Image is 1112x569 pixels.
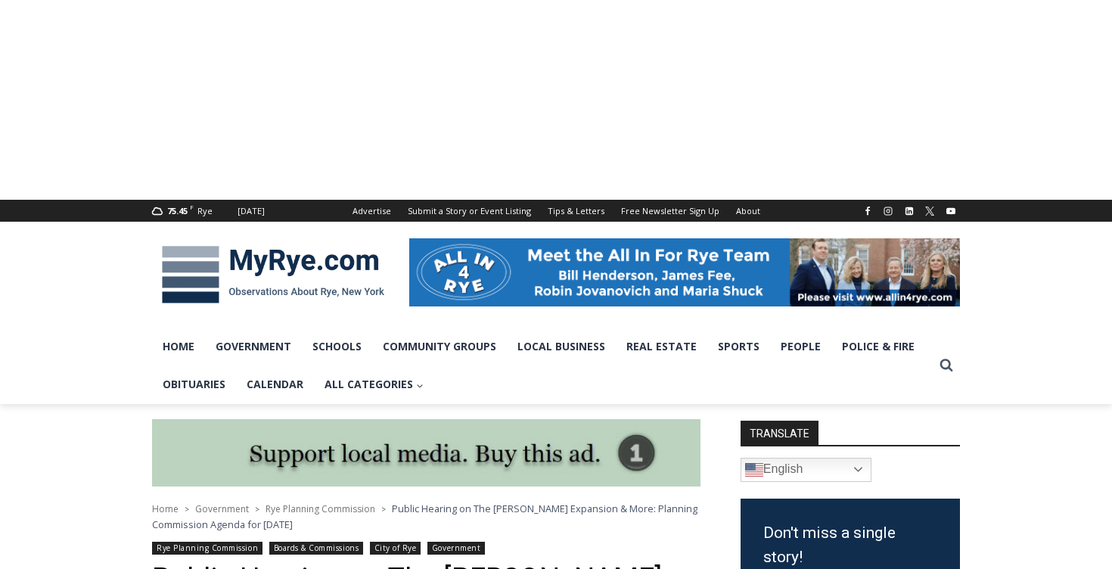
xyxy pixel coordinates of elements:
span: Public Hearing on The [PERSON_NAME] Expansion & More: Planning Commission Agenda for [DATE] [152,502,697,530]
a: Free Newsletter Sign Up [613,200,728,222]
nav: Secondary Navigation [344,200,769,222]
img: en [745,461,763,479]
a: Community Groups [372,328,507,365]
a: Government [205,328,302,365]
a: Home [152,328,205,365]
a: People [770,328,831,365]
a: All Categories [314,365,434,403]
a: English [741,458,871,482]
a: City of Rye [370,542,421,555]
nav: Breadcrumbs [152,501,700,532]
a: Rye Planning Commission [266,502,375,515]
a: Facebook [859,202,877,220]
a: Local Business [507,328,616,365]
img: MyRye.com [152,235,394,314]
img: All in for Rye [409,238,960,306]
span: 75.45 [167,205,188,216]
a: Police & Fire [831,328,925,365]
strong: TRANSLATE [741,421,818,445]
a: Government [195,502,249,515]
nav: Primary Navigation [152,328,933,404]
a: Calendar [236,365,314,403]
img: support local media, buy this ad [152,419,700,487]
span: > [381,504,386,515]
a: Linkedin [900,202,918,220]
a: Sports [707,328,770,365]
a: Instagram [879,202,897,220]
a: Submit a Story or Event Listing [399,200,539,222]
a: Advertise [344,200,399,222]
span: > [185,504,189,515]
a: About [728,200,769,222]
a: Rye Planning Commission [152,542,262,555]
a: YouTube [942,202,960,220]
button: View Search Form [933,352,960,379]
span: All Categories [325,376,424,393]
h3: Don't miss a single story! [763,521,937,569]
span: > [255,504,259,515]
a: Boards & Commissions [269,542,364,555]
span: F [190,203,194,211]
a: Government [427,542,485,555]
a: Home [152,502,179,515]
a: Real Estate [616,328,707,365]
a: Tips & Letters [539,200,613,222]
div: [DATE] [238,204,265,218]
a: Schools [302,328,372,365]
a: X [921,202,939,220]
div: Rye [197,204,213,218]
a: Obituaries [152,365,236,403]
